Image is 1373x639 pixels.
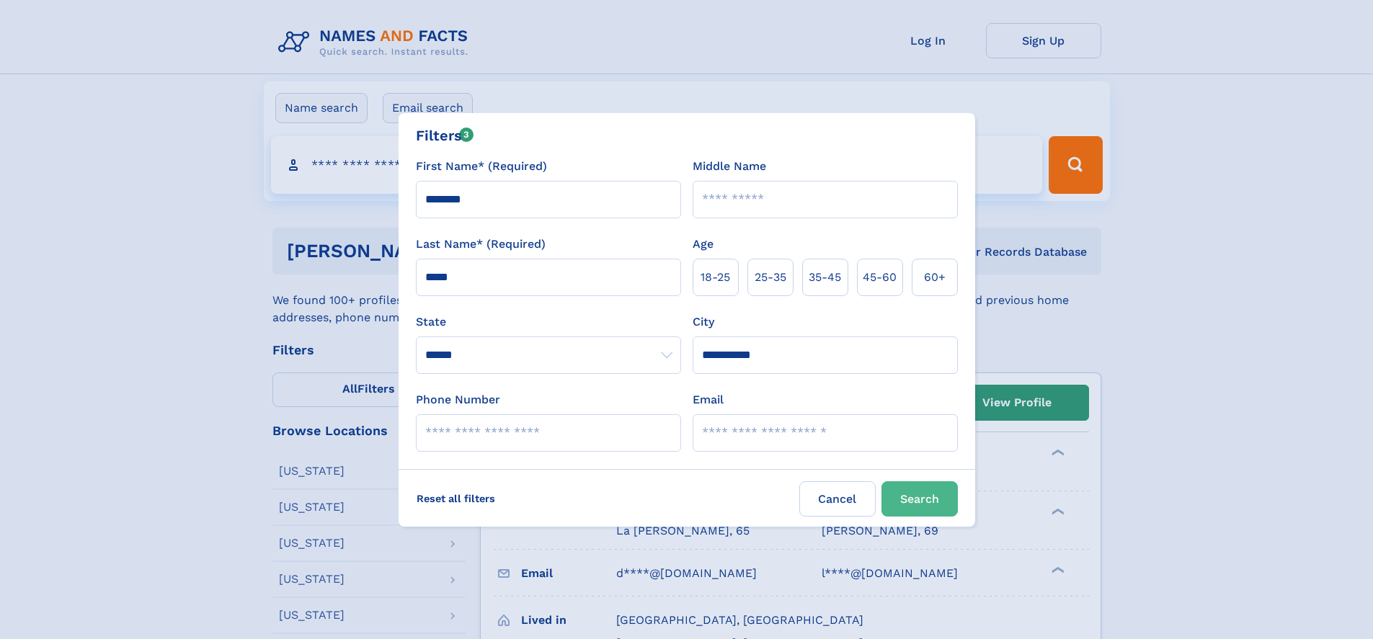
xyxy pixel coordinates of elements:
[407,481,505,516] label: Reset all filters
[416,125,474,146] div: Filters
[755,269,786,286] span: 25‑35
[693,158,766,175] label: Middle Name
[416,158,547,175] label: First Name* (Required)
[701,269,730,286] span: 18‑25
[416,391,500,408] label: Phone Number
[693,313,714,331] label: City
[693,236,714,253] label: Age
[863,269,897,286] span: 45‑60
[809,269,841,286] span: 35‑45
[416,236,546,253] label: Last Name* (Required)
[693,391,724,408] label: Email
[924,269,946,286] span: 60+
[416,313,681,331] label: State
[799,481,876,517] label: Cancel
[881,481,958,517] button: Search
